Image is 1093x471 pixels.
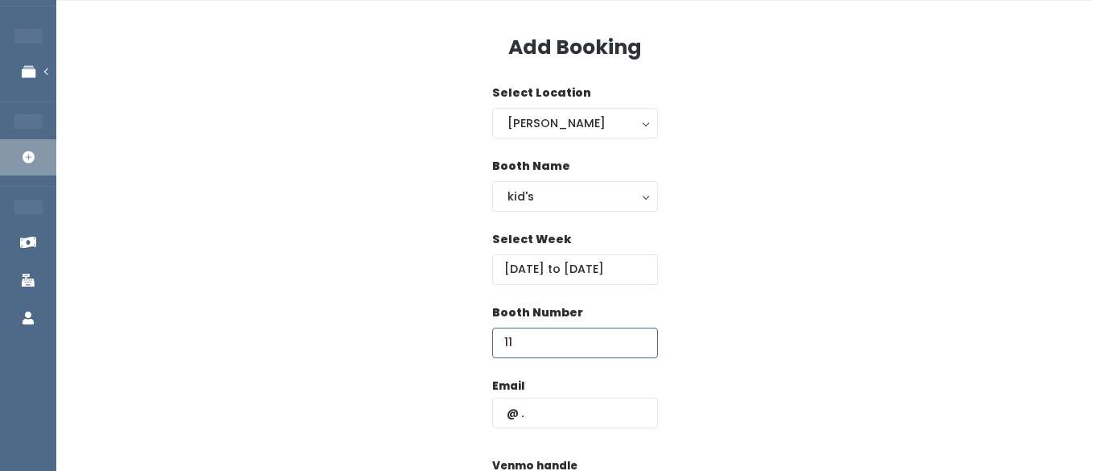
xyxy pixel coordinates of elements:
[492,108,658,138] button: [PERSON_NAME]
[492,231,571,248] label: Select Week
[492,85,591,101] label: Select Location
[492,304,583,321] label: Booth Number
[508,36,642,59] h3: Add Booking
[492,378,524,395] label: Email
[507,188,643,205] div: kid's
[507,114,643,132] div: [PERSON_NAME]
[492,181,658,212] button: kid's
[492,158,570,175] label: Booth Name
[492,254,658,285] input: Select week
[492,398,658,428] input: @ .
[492,328,658,358] input: Booth Number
